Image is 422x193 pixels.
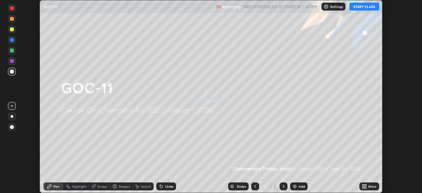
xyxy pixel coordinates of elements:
p: Recording [222,4,241,9]
p: Settings [330,5,343,8]
div: 2 [273,183,277,189]
img: add-slide-button [292,184,297,189]
div: Undo [165,185,173,188]
p: GOC-11 [44,4,57,9]
div: Add [299,185,305,188]
div: Shapes [119,185,130,188]
div: Pen [53,185,59,188]
h5: WAS SCHEDULED TO START AT 1:40 PM [243,4,317,10]
div: More [368,185,377,188]
div: Select [141,185,151,188]
div: 2 [262,184,268,188]
button: START CLASS [349,3,379,11]
div: Eraser [98,185,107,188]
div: Slides [237,185,246,188]
img: recording.375f2c34.svg [216,4,221,9]
img: class-settings-icons [323,4,329,9]
div: / [270,184,272,188]
div: Highlight [72,185,86,188]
